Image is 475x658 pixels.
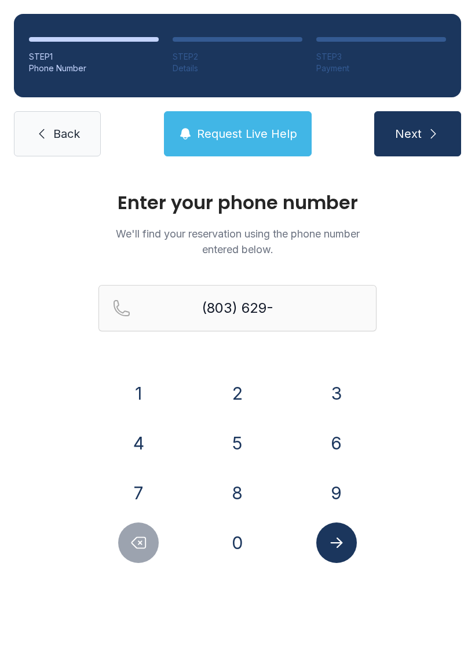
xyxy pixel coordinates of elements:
div: STEP 1 [29,51,159,63]
h1: Enter your phone number [98,193,377,212]
button: 9 [316,473,357,513]
button: 0 [217,522,258,563]
div: STEP 3 [316,51,446,63]
div: STEP 2 [173,51,302,63]
button: 1 [118,373,159,414]
div: Details [173,63,302,74]
button: 2 [217,373,258,414]
p: We'll find your reservation using the phone number entered below. [98,226,377,257]
button: 5 [217,423,258,463]
button: 6 [316,423,357,463]
button: 3 [316,373,357,414]
div: Phone Number [29,63,159,74]
button: 7 [118,473,159,513]
button: Delete number [118,522,159,563]
span: Next [395,126,422,142]
button: Submit lookup form [316,522,357,563]
input: Reservation phone number [98,285,377,331]
button: 4 [118,423,159,463]
span: Back [53,126,80,142]
div: Payment [316,63,446,74]
button: 8 [217,473,258,513]
span: Request Live Help [197,126,297,142]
